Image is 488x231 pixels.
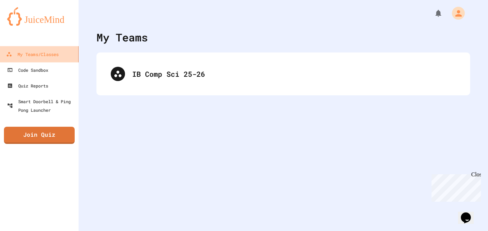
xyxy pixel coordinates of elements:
div: My Account [444,5,467,21]
iframe: chat widget [458,202,481,224]
div: My Notifications [421,7,444,19]
div: My Teams/Classes [6,50,59,59]
img: logo-orange.svg [7,7,71,26]
div: IB Comp Sci 25-26 [104,60,463,88]
iframe: chat widget [429,171,481,202]
div: Chat with us now!Close [3,3,49,45]
div: IB Comp Sci 25-26 [132,69,456,79]
div: Smart Doorbell & Ping Pong Launcher [7,97,76,114]
a: Join Quiz [4,127,75,144]
div: Quiz Reports [7,81,48,90]
div: My Teams [96,29,148,45]
div: Code Sandbox [7,66,48,74]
